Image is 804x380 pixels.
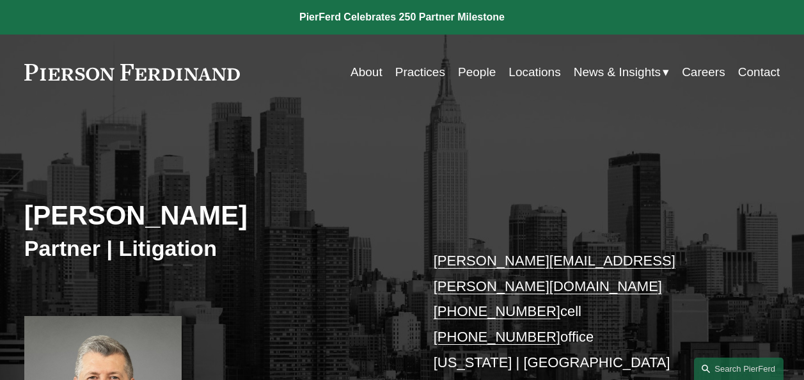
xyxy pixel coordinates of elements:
a: People [458,60,496,84]
a: Locations [508,60,560,84]
a: folder dropdown [574,60,669,84]
a: Careers [682,60,725,84]
a: [PERSON_NAME][EMAIL_ADDRESS][PERSON_NAME][DOMAIN_NAME] [434,253,675,294]
a: Practices [395,60,445,84]
a: About [351,60,382,84]
span: News & Insights [574,61,661,83]
a: [PHONE_NUMBER] [434,329,560,345]
a: Contact [738,60,780,84]
h3: Partner | Litigation [24,235,402,262]
h2: [PERSON_NAME] [24,200,402,232]
a: Search this site [694,358,784,380]
a: [PHONE_NUMBER] [434,303,560,319]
